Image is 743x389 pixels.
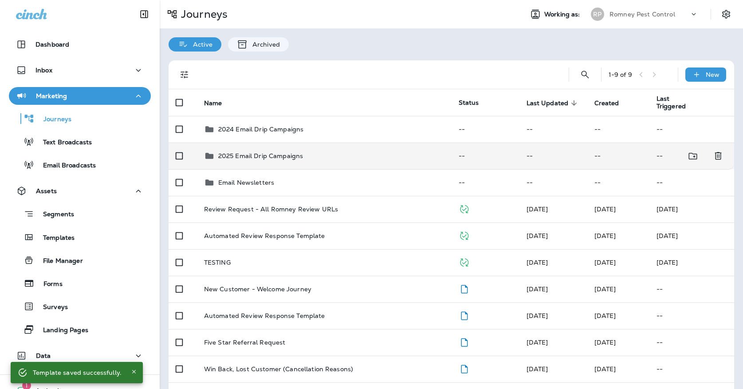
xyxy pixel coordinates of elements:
[204,339,286,346] p: Five Star Referral Request
[132,5,157,23] button: Collapse Sidebar
[519,116,587,143] td: --
[594,232,616,240] span: Caitlyn Harney
[657,365,727,373] p: --
[609,11,675,18] p: Romney Pest Control
[35,280,63,289] p: Forms
[34,234,75,242] p: Templates
[527,99,569,107] span: Last Updated
[204,99,222,107] span: Name
[459,284,470,292] span: Draft
[9,36,151,53] button: Dashboard
[576,66,594,83] button: Search Journeys
[218,179,274,186] p: Email Newsletters
[587,116,649,143] td: --
[35,67,52,74] p: Inbox
[527,338,548,346] span: Maddie Madonecsky
[9,204,151,223] button: Segments
[591,8,604,21] div: RP
[204,286,311,293] p: New Customer - Welcome Journey
[527,205,548,213] span: Eldon Nelson
[594,99,619,107] span: Created
[594,312,616,320] span: Maddie Madonecsky
[594,99,631,107] span: Created
[36,92,67,99] p: Marketing
[459,99,479,107] span: Status
[649,196,734,222] td: [DATE]
[657,95,691,110] span: Last Triggered
[176,66,193,83] button: Filters
[34,326,88,335] p: Landing Pages
[594,258,616,266] span: Frank Carreno
[657,286,727,293] p: --
[204,365,353,373] p: Win Back, Lost Customer (Cancellation Reasons)
[9,61,151,79] button: Inbox
[657,339,727,346] p: --
[204,206,338,213] p: Review Request - All Romney Review URLs
[9,132,151,151] button: Text Broadcasts
[594,205,616,213] span: Eldon Nelson
[36,352,51,359] p: Data
[218,126,304,133] p: 2024 Email Drip Campaigns
[248,41,280,48] p: Archived
[527,258,548,266] span: Frank Carreno
[594,285,616,293] span: Maddie Madonecsky
[34,139,92,147] p: Text Broadcasts
[177,8,228,21] p: Journeys
[34,257,83,266] p: File Manager
[657,312,727,319] p: --
[9,155,151,174] button: Email Broadcasts
[519,169,587,196] td: --
[706,71,719,78] p: New
[459,364,470,372] span: Draft
[9,228,151,246] button: Templates
[459,337,470,345] span: Draft
[34,303,68,312] p: Surveys
[718,6,734,22] button: Settings
[459,204,470,212] span: Published
[9,347,151,365] button: Data
[9,320,151,339] button: Landing Pages
[527,99,580,107] span: Last Updated
[587,143,649,169] td: --
[452,116,519,143] td: --
[587,169,649,196] td: --
[35,41,69,48] p: Dashboard
[709,147,727,165] button: Delete
[459,311,470,319] span: Draft
[204,259,231,266] p: TESTING
[649,169,734,196] td: --
[649,143,706,169] td: --
[684,147,702,165] button: Move to folder
[129,366,139,377] button: Close
[9,274,151,293] button: Forms
[9,251,151,270] button: File Manager
[9,109,151,128] button: Journeys
[204,99,234,107] span: Name
[33,365,122,381] div: Template saved successfully.
[594,365,616,373] span: Maddie Madonecsky
[527,285,548,293] span: Maddie Madonecsky
[657,95,703,110] span: Last Triggered
[519,143,587,169] td: --
[527,312,548,320] span: Maddie Madonecsky
[9,87,151,105] button: Marketing
[527,232,548,240] span: Caitlyn Harney
[204,312,325,319] p: Automated Review Response Template
[459,258,470,266] span: Published
[189,41,212,48] p: Active
[594,338,616,346] span: Maddie Madonecsky
[204,232,325,239] p: Automated Review Response Template
[9,182,151,200] button: Assets
[36,187,57,194] p: Assets
[34,210,74,219] p: Segments
[459,231,470,239] span: Published
[35,115,71,124] p: Journeys
[649,222,734,249] td: [DATE]
[34,162,96,170] p: Email Broadcasts
[649,116,734,143] td: --
[527,365,548,373] span: Maddie Madonecsky
[9,297,151,316] button: Surveys
[544,11,582,18] span: Working as:
[452,169,519,196] td: --
[609,71,632,78] div: 1 - 9 of 9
